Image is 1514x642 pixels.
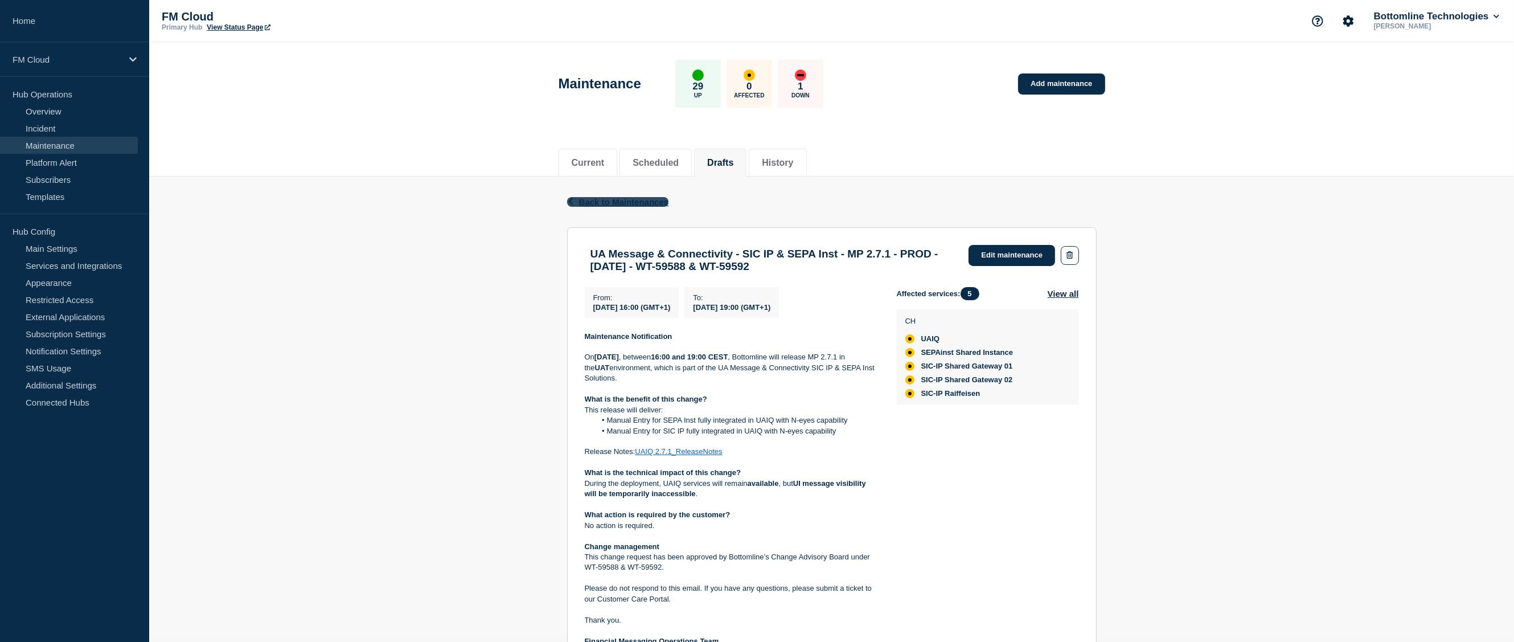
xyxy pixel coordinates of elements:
p: Up [694,92,702,99]
h1: Maintenance [559,76,641,92]
a: View Status Page [207,23,270,31]
p: FM Cloud [13,55,122,64]
p: 1 [798,81,803,92]
p: [PERSON_NAME] [1372,22,1490,30]
p: This change request has been approved by Bottomline’s Change Advisory Board under WT-59588 & WT-5... [585,552,879,573]
li: Manual Entry for SIC IP fully integrated in UAIQ with N-eyes capability [596,426,879,436]
p: This release will deliver: [585,405,879,415]
strong: What action is required by the customer? [585,510,731,519]
div: up [692,69,704,81]
p: Primary Hub [162,23,202,31]
button: Support [1306,9,1330,33]
p: During the deployment, UAIQ services will remain , but . [585,479,879,500]
p: No action is required. [585,521,879,531]
p: Thank you. [585,615,879,625]
div: affected [744,69,755,81]
p: Release Notes: [585,447,879,457]
div: affected [905,348,914,357]
a: Add maintenance [1018,73,1105,95]
p: Affected [734,92,764,99]
strong: What is the benefit of this change? [585,395,707,403]
strong: available [748,479,779,488]
p: To : [693,293,770,302]
strong: Maintenance Notification [585,332,672,341]
span: 5 [961,287,979,300]
p: 29 [692,81,703,92]
p: On , between , Bottomline will release MP 2.7.1 in the environment, which is part of the UA Messa... [585,352,879,383]
p: FM Cloud [162,10,389,23]
span: SEPAinst Shared Instance [921,348,1014,357]
span: [DATE] 16:00 (GMT+1) [593,303,671,312]
p: CH [905,317,1014,325]
button: Bottomline Technologies [1372,11,1501,22]
span: SIC-IP Raiffeisen [921,389,980,398]
div: affected [905,334,914,344]
span: Affected services: [897,287,985,300]
span: Back to Maintenances [579,197,669,207]
span: SIC-IP Shared Gateway 01 [921,362,1013,371]
span: UAIQ [921,334,940,344]
p: 0 [746,81,752,92]
p: Down [791,92,810,99]
span: SIC-IP Shared Gateway 02 [921,375,1013,385]
button: Drafts [707,158,733,168]
a: Edit maintenance [969,245,1055,266]
span: [DATE] 19:00 (GMT+1) [693,303,770,312]
strong: Change management [585,542,659,551]
button: View all [1048,287,1079,300]
h3: UA Message & Connectivity - SIC IP & SEPA Inst - MP 2.7.1 - PROD - [DATE] - WT-59588 & WT-59592 [590,248,958,273]
button: Back to Maintenances [567,197,669,207]
strong: 16:00 and 19:00 CEST [651,353,728,361]
button: Account settings [1336,9,1360,33]
strong: UAT [595,363,610,372]
p: From : [593,293,671,302]
strong: [DATE] [594,353,619,361]
p: Please do not respond to this email. If you have any questions, please submit a ticket to our Cus... [585,583,879,604]
div: affected [905,362,914,371]
button: Scheduled [633,158,679,168]
a: UAIQ 2.7.1_ReleaseNotes [635,447,722,456]
div: affected [905,375,914,385]
div: affected [905,389,914,398]
strong: What is the technical impact of this change? [585,468,741,477]
button: History [762,158,793,168]
li: Manual Entry for SEPA Inst fully integrated in UAIQ with N-eyes capability [596,415,879,426]
div: down [795,69,806,81]
button: Current [572,158,605,168]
